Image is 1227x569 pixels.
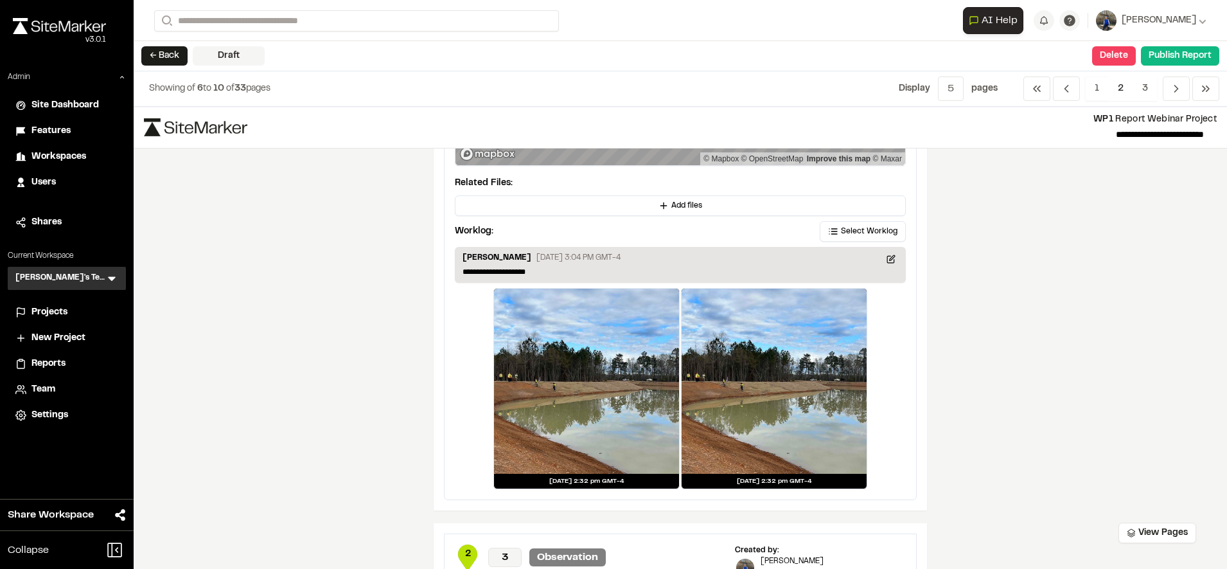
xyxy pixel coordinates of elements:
span: Shares [31,215,62,230]
a: Team [15,383,118,397]
a: Map feedback [807,154,870,163]
a: [DATE] 2:32 pm GMT-4 [493,288,680,489]
span: Showing of [149,85,197,93]
span: 1 [1085,77,1109,101]
a: New Project [15,331,118,345]
span: 2 [1108,77,1133,101]
a: Settings [15,408,118,422]
p: [DATE] 3:04 PM GMT-4 [536,252,621,264]
span: Share Workspace [8,507,94,523]
span: Projects [31,305,67,320]
button: 5 [938,77,964,101]
a: Mapbox logo [459,147,516,161]
p: [PERSON_NAME] [761,556,906,567]
a: Reports [15,357,118,371]
span: Select Worklog [841,226,897,237]
p: Report Webinar Project [258,113,1217,127]
div: [DATE] 2:32 pm GMT-4 [682,474,867,489]
div: Open AI Assistant [963,7,1028,34]
nav: Navigation [1023,77,1219,101]
a: Projects [15,305,118,320]
a: [DATE] 2:32 pm GMT-4 [681,288,867,489]
span: Team [31,383,55,397]
div: Oh geez...please don't... [13,34,106,46]
span: WP1 [1093,116,1113,123]
span: [PERSON_NAME] [1122,14,1196,28]
span: New Project [31,331,85,345]
button: Add files [455,195,906,216]
p: 3 [488,548,522,567]
span: 33 [234,85,246,93]
img: User [1096,10,1117,31]
button: Select Worklog [820,221,906,242]
p: [PERSON_NAME] [463,252,531,266]
button: ← Back [141,46,188,66]
button: Publish Report [1141,46,1219,66]
button: [PERSON_NAME] [1096,10,1206,31]
p: Related Files: [455,176,906,190]
span: Features [31,124,71,138]
div: Created by: [735,545,906,556]
p: Worklog: [455,224,493,239]
button: Open AI Assistant [963,7,1023,34]
div: Draft [193,46,265,66]
span: AI Help [982,13,1018,28]
span: 2 [455,547,481,561]
p: Admin [8,71,30,83]
span: Add files [671,200,702,212]
a: OpenStreetMap [741,154,804,163]
span: Reports [31,357,66,371]
img: rebrand.png [13,18,106,34]
span: 6 [197,85,203,93]
span: Workspaces [31,150,86,164]
a: Mapbox [703,154,739,163]
div: [DATE] 2:32 pm GMT-4 [494,474,679,489]
button: Delete [1092,46,1136,66]
h3: [PERSON_NAME]'s Test [15,272,105,285]
p: page s [971,82,998,96]
span: Collapse [8,543,49,558]
a: Site Dashboard [15,98,118,113]
img: file [144,118,247,136]
a: Features [15,124,118,138]
button: Search [154,10,177,32]
span: Site Dashboard [31,98,99,113]
p: Display [899,82,930,96]
p: Observation [529,548,606,566]
p: to of pages [149,82,270,96]
span: 10 [213,85,224,93]
a: Shares [15,215,118,230]
span: Users [31,176,56,190]
span: 3 [1133,77,1158,101]
span: Settings [31,408,68,422]
a: Users [15,176,118,190]
p: Current Workspace [8,250,126,262]
a: Workspaces [15,150,118,164]
a: Maxar [872,154,902,163]
button: View Pages [1118,523,1196,543]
